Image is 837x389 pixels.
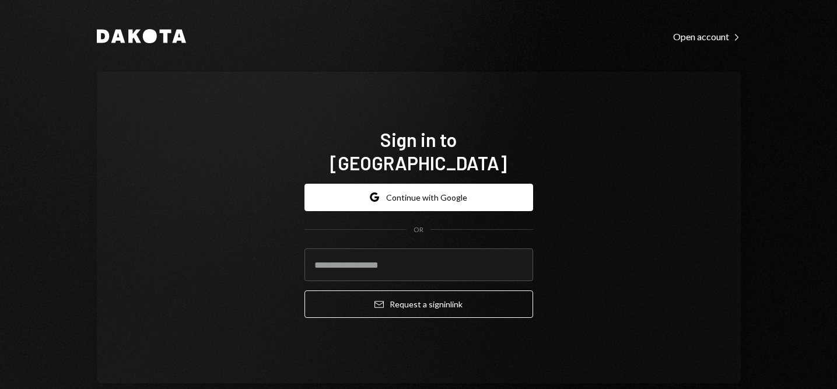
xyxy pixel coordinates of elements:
[673,31,741,43] div: Open account
[304,290,533,318] button: Request a signinlink
[304,184,533,211] button: Continue with Google
[304,128,533,174] h1: Sign in to [GEOGRAPHIC_DATA]
[673,30,741,43] a: Open account
[414,225,423,235] div: OR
